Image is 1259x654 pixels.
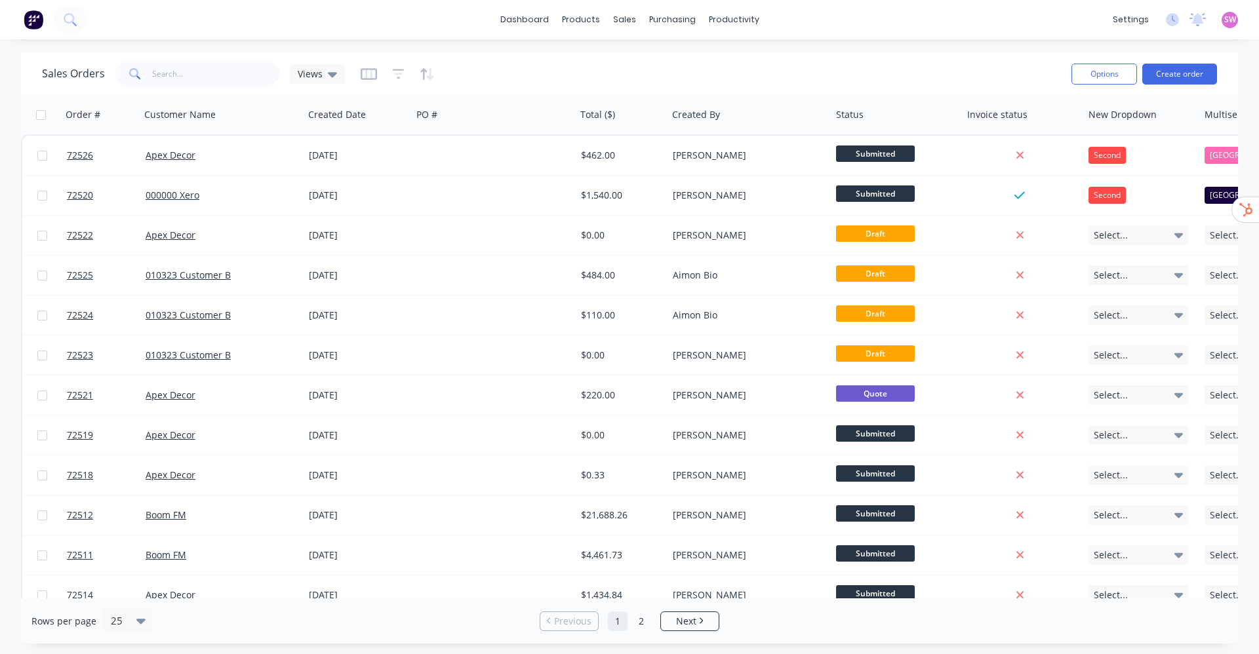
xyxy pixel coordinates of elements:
div: settings [1106,10,1155,29]
div: [DATE] [309,469,407,482]
div: [DATE] [309,429,407,442]
div: [DATE] [309,509,407,522]
input: Search... [152,61,280,87]
span: SW [1224,14,1236,26]
div: $0.33 [581,469,658,482]
div: Order # [66,108,100,121]
img: Factory [24,10,43,29]
span: 72519 [67,429,93,442]
div: purchasing [643,10,702,29]
span: 72525 [67,269,93,282]
a: Apex Decor [146,588,195,601]
a: 72518 [67,455,146,495]
span: Select... [1094,469,1128,482]
span: Select... [1094,509,1128,522]
a: Page 1 is your current page [608,611,628,631]
span: Select... [1210,509,1244,522]
div: [DATE] [309,269,407,282]
a: 010323 Customer B [146,349,231,361]
a: Boom FM [146,548,186,561]
a: 010323 Customer B [146,309,231,321]
div: $110.00 [581,309,658,322]
span: Submitted [836,145,915,162]
span: Select... [1210,269,1244,282]
span: Draft [836,265,915,282]
span: Select... [1210,389,1244,402]
a: 72521 [67,375,146,415]
span: Select... [1094,429,1128,442]
span: Select... [1094,269,1128,282]
span: Select... [1210,588,1244,602]
a: Apex Decor [146,469,195,481]
span: Next [676,615,696,628]
span: 72520 [67,189,93,202]
span: Draft [836,225,915,242]
div: [DATE] [309,149,407,162]
span: Submitted [836,185,915,202]
a: 72523 [67,336,146,375]
span: Select... [1210,548,1244,562]
a: 72522 [67,216,146,255]
div: [DATE] [309,548,407,562]
span: Submitted [836,465,915,482]
button: Create order [1142,64,1217,85]
div: PO # [416,108,437,121]
a: 72519 [67,415,146,455]
div: productivity [702,10,766,29]
span: Draft [836,345,915,362]
h1: Sales Orders [42,67,105,80]
div: Multiselect [1205,108,1253,121]
div: [DATE] [309,389,407,402]
div: [PERSON_NAME] [673,189,818,202]
div: Second [1089,147,1126,164]
a: 72511 [67,535,146,575]
span: Submitted [836,545,915,562]
span: Select... [1094,349,1128,362]
div: [PERSON_NAME] [673,469,818,482]
a: 000000 Xero [146,189,199,201]
a: dashboard [494,10,555,29]
span: Submitted [836,425,915,442]
span: Draft [836,305,915,322]
span: Select... [1094,389,1128,402]
div: Aimon Bio [673,269,818,282]
div: Created By [672,108,720,121]
span: 72524 [67,309,93,322]
button: Options [1071,64,1137,85]
a: Apex Decor [146,429,195,441]
div: Total ($) [580,108,615,121]
span: Select... [1094,309,1128,322]
div: $484.00 [581,269,658,282]
span: Select... [1094,548,1128,562]
div: $1,540.00 [581,189,658,202]
div: $220.00 [581,389,658,402]
div: [DATE] [309,229,407,242]
div: [PERSON_NAME] [673,588,818,602]
span: Select... [1210,469,1244,482]
div: [PERSON_NAME] [673,229,818,242]
div: $21,688.26 [581,509,658,522]
a: Apex Decor [146,229,195,241]
span: Select... [1094,229,1128,242]
span: Previous [554,615,591,628]
div: Created Date [308,108,366,121]
a: Page 2 [631,611,651,631]
span: Select... [1210,349,1244,362]
a: 72525 [67,256,146,295]
span: 72523 [67,349,93,362]
div: New Dropdown [1089,108,1157,121]
div: $1,434.84 [581,588,658,602]
div: [DATE] [309,349,407,362]
span: Select... [1094,588,1128,602]
div: Customer Name [144,108,216,121]
div: sales [607,10,643,29]
div: [PERSON_NAME] [673,149,818,162]
a: Apex Decor [146,389,195,401]
div: [DATE] [309,189,407,202]
div: $462.00 [581,149,658,162]
a: Previous page [540,615,598,628]
span: Rows per page [31,615,96,628]
div: [DATE] [309,588,407,602]
a: 72512 [67,495,146,535]
span: Select... [1210,429,1244,442]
